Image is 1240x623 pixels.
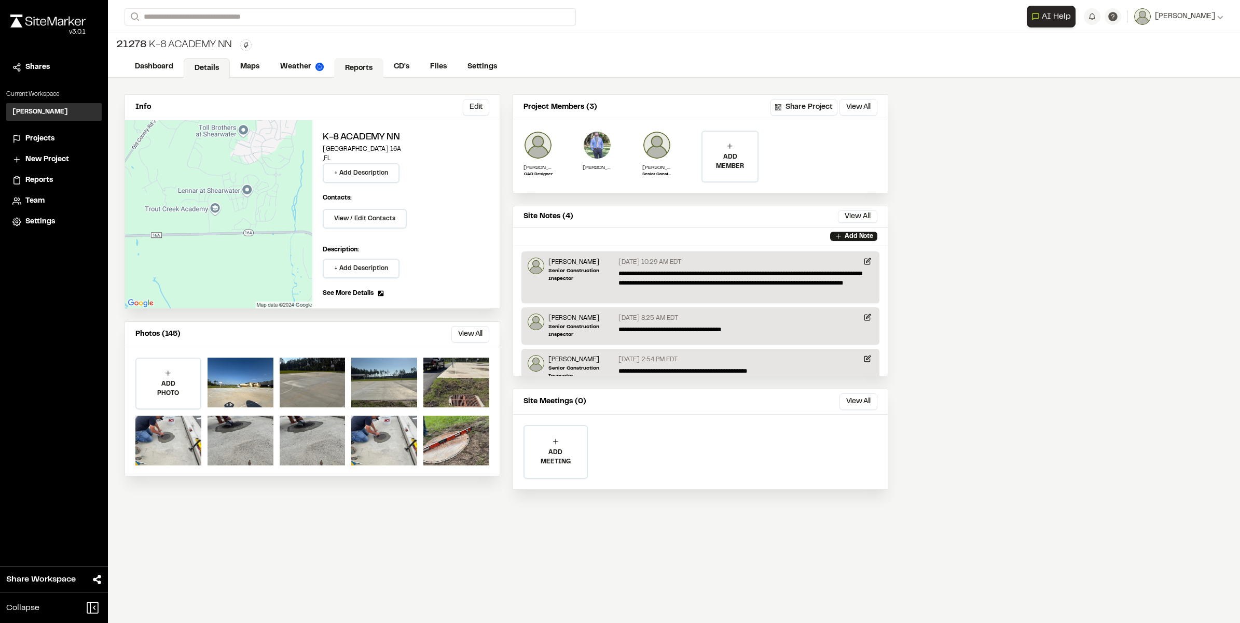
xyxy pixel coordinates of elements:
span: [PERSON_NAME] [1155,11,1215,22]
div: Oh geez...please don't... [10,27,86,37]
p: ADD MEMBER [702,152,757,171]
button: View All [451,326,489,343]
a: Shares [12,62,95,73]
button: Search [125,8,143,25]
a: Team [12,195,95,207]
img: Mike Silverstein [528,355,544,372]
a: Reports [12,175,95,186]
a: Settings [457,57,507,77]
img: rebrand.png [10,15,86,27]
div: Open AI Assistant [1027,6,1080,27]
p: Description: [323,245,489,254]
p: [DATE] 10:29 AM EDT [618,258,681,267]
p: Current Workspace [6,90,102,99]
p: Info [135,102,151,113]
img: Mike Silverstein [642,131,671,160]
span: Shares [25,62,50,73]
p: [PERSON_NAME] [583,164,612,172]
p: [PERSON_NAME] [548,355,614,364]
p: Senior Construction Inspector [548,267,614,282]
img: Branden J Marcinell [583,131,612,160]
button: View All [839,393,877,410]
p: [PERSON_NAME] [642,164,671,172]
a: Dashboard [125,57,184,77]
p: Site Meetings (0) [523,396,586,407]
span: 21278 [116,37,147,53]
h2: K-8 Academy NN [323,131,489,145]
button: Edit [463,99,489,116]
a: Details [184,58,230,78]
button: + Add Description [323,163,399,183]
img: precipai.png [315,63,324,71]
a: Files [420,57,457,77]
span: Projects [25,133,54,145]
p: [DATE] 8:25 AM EDT [618,314,678,323]
span: Collapse [6,602,39,614]
p: Site Notes (4) [523,211,573,222]
a: Projects [12,133,95,145]
p: ADD PHOTO [136,379,200,398]
button: [PERSON_NAME] [1134,8,1223,25]
img: Mike Silverstein [528,314,544,330]
span: See More Details [323,289,374,298]
a: CD's [383,57,420,77]
p: ADD MEETING [525,448,587,466]
a: Maps [230,57,270,77]
button: View / Edit Contacts [323,209,407,229]
button: Share Project [770,99,837,116]
span: Reports [25,175,53,186]
p: CAD Designer [523,172,553,178]
p: [PERSON_NAME] [523,164,553,172]
a: Weather [270,57,334,77]
div: K-8 Academy NN [116,37,232,53]
p: Senior Construction Inspector [548,364,614,380]
span: Team [25,195,45,207]
button: + Add Description [323,259,399,278]
p: Project Members (3) [523,102,597,113]
img: User [1134,8,1151,25]
p: [PERSON_NAME] [548,314,614,323]
a: Reports [334,58,383,78]
p: Senior Construction Inspector [548,323,614,338]
button: Open AI Assistant [1027,6,1076,27]
span: New Project [25,154,69,165]
h3: [PERSON_NAME] [12,107,68,117]
p: Photos (145) [135,329,181,340]
img: Michael Williams [523,131,553,160]
p: [GEOGRAPHIC_DATA] 16A [323,145,489,154]
button: View All [838,210,877,223]
span: Settings [25,216,55,228]
img: Mike Silverstein [528,258,544,274]
span: Share Workspace [6,573,76,586]
span: AI Help [1042,10,1071,23]
p: [DATE] 2:54 PM EDT [618,355,678,364]
button: View All [839,99,877,116]
p: [PERSON_NAME] [548,258,614,267]
a: New Project [12,154,95,165]
p: Senior Construction Inspector [642,172,671,178]
a: Settings [12,216,95,228]
button: Edit Tags [240,39,252,51]
p: , FL [323,154,489,163]
p: Contacts: [323,193,352,203]
p: Add Note [845,232,873,241]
